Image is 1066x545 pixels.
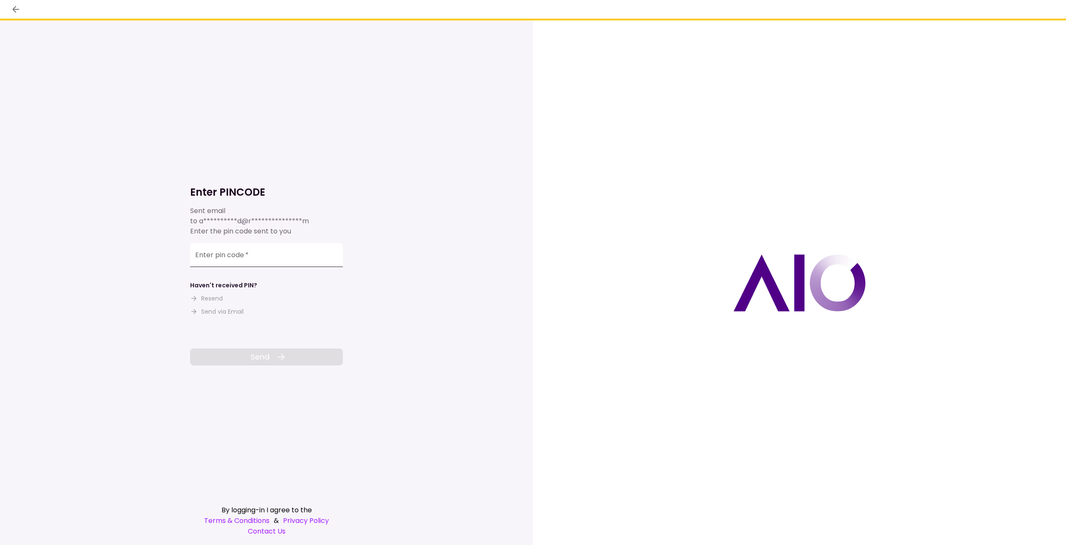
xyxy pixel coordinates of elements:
div: Haven't received PIN? [190,281,257,290]
button: Send via Email [190,307,244,316]
div: Sent email to Enter the pin code sent to you [190,206,343,236]
div: & [190,515,343,526]
h1: Enter PINCODE [190,185,343,199]
img: AIO logo [733,254,866,312]
a: Privacy Policy [283,515,329,526]
a: Terms & Conditions [204,515,269,526]
button: back [8,2,23,17]
button: Send [190,348,343,365]
a: Contact Us [190,526,343,537]
span: Send [250,351,269,362]
button: Resend [190,294,223,303]
div: By logging-in I agree to the [190,505,343,515]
